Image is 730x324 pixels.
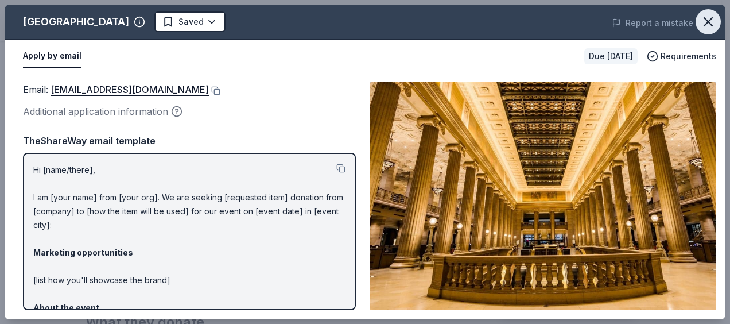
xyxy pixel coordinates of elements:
button: Saved [154,11,226,32]
a: [EMAIL_ADDRESS][DOMAIN_NAME] [51,82,209,97]
button: Apply by email [23,44,81,68]
img: Image for Chicago Architecture Center [370,82,716,310]
div: Due [DATE] [584,48,638,64]
div: TheShareWay email template [23,133,356,148]
span: Email : [23,84,209,95]
span: Requirements [661,49,716,63]
strong: Marketing opportunities [33,248,133,257]
span: Saved [178,15,204,29]
button: Requirements [647,49,716,63]
div: Additional application information [23,104,356,119]
strong: About the event [33,303,99,313]
button: Report a mistake [612,16,693,30]
div: [GEOGRAPHIC_DATA] [23,13,129,31]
